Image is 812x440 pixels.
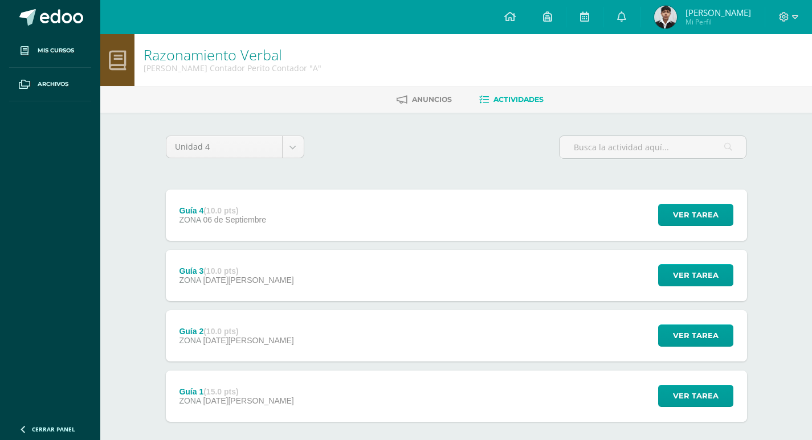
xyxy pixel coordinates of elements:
[412,95,452,104] span: Anuncios
[179,275,201,285] span: ZONA
[493,95,544,104] span: Actividades
[658,204,733,226] button: Ver tarea
[203,387,238,396] strong: (15.0 pts)
[38,80,68,89] span: Archivos
[203,336,293,345] span: [DATE][PERSON_NAME]
[203,327,238,336] strong: (10.0 pts)
[179,336,201,345] span: ZONA
[144,45,282,64] a: Razonamiento Verbal
[658,385,733,407] button: Ver tarea
[166,136,304,158] a: Unidad 4
[38,46,74,55] span: Mis cursos
[479,91,544,109] a: Actividades
[673,204,719,225] span: Ver tarea
[685,7,751,18] span: [PERSON_NAME]
[203,396,293,405] span: [DATE][PERSON_NAME]
[175,136,274,158] span: Unidad 4
[179,206,266,215] div: Guía 4
[673,385,719,406] span: Ver tarea
[179,327,293,336] div: Guía 2
[685,17,751,27] span: Mi Perfil
[179,396,201,405] span: ZONA
[179,266,293,275] div: Guía 3
[203,275,293,285] span: [DATE][PERSON_NAME]
[179,387,293,396] div: Guía 1
[673,325,719,346] span: Ver tarea
[203,206,238,215] strong: (10.0 pts)
[654,6,677,28] img: 3ee4488408da3231419a6f952fd97a61.png
[179,215,201,224] span: ZONA
[203,215,266,224] span: 06 de Septiembre
[9,34,91,68] a: Mis cursos
[560,136,746,158] input: Busca la actividad aquí...
[658,324,733,347] button: Ver tarea
[144,47,321,63] h1: Razonamiento Verbal
[658,264,733,286] button: Ver tarea
[144,63,321,73] div: Quinto Perito Contador Perito Contador 'A'
[203,266,238,275] strong: (10.0 pts)
[673,265,719,286] span: Ver tarea
[32,425,75,433] span: Cerrar panel
[397,91,452,109] a: Anuncios
[9,68,91,101] a: Archivos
